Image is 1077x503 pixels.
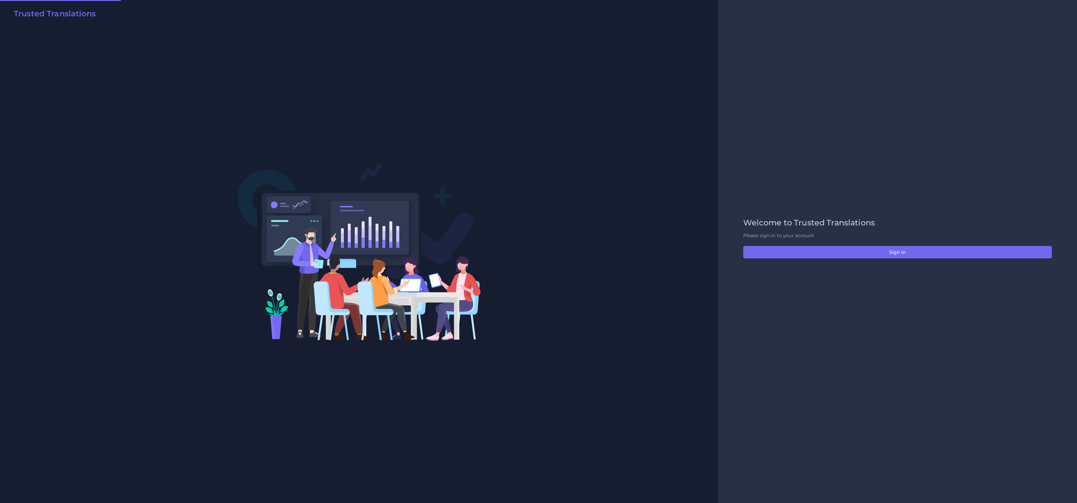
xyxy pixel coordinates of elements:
[743,232,1052,239] p: Please sign-in to your account
[9,9,96,21] a: Trusted Translations
[14,9,96,19] h2: Trusted Translations
[743,246,1052,258] button: Sign in
[743,218,1052,228] h2: Welcome to Trusted Translations
[237,162,481,341] img: Login V2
